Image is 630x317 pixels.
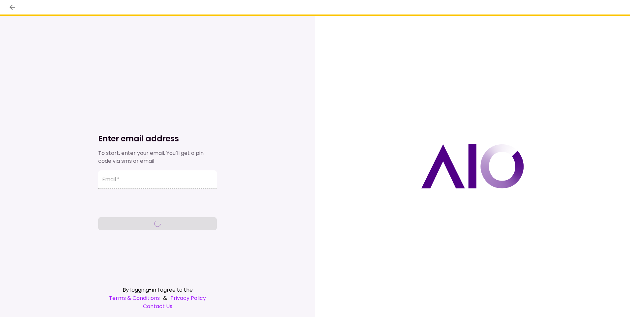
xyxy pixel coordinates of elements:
[98,149,217,165] div: To start, enter your email. You’ll get a pin code via sms or email
[98,133,217,144] h1: Enter email address
[421,144,524,188] img: AIO logo
[7,2,18,13] button: back
[170,294,206,302] a: Privacy Policy
[98,294,217,302] div: &
[98,286,217,294] div: By logging-in I agree to the
[98,302,217,310] a: Contact Us
[109,294,160,302] a: Terms & Conditions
